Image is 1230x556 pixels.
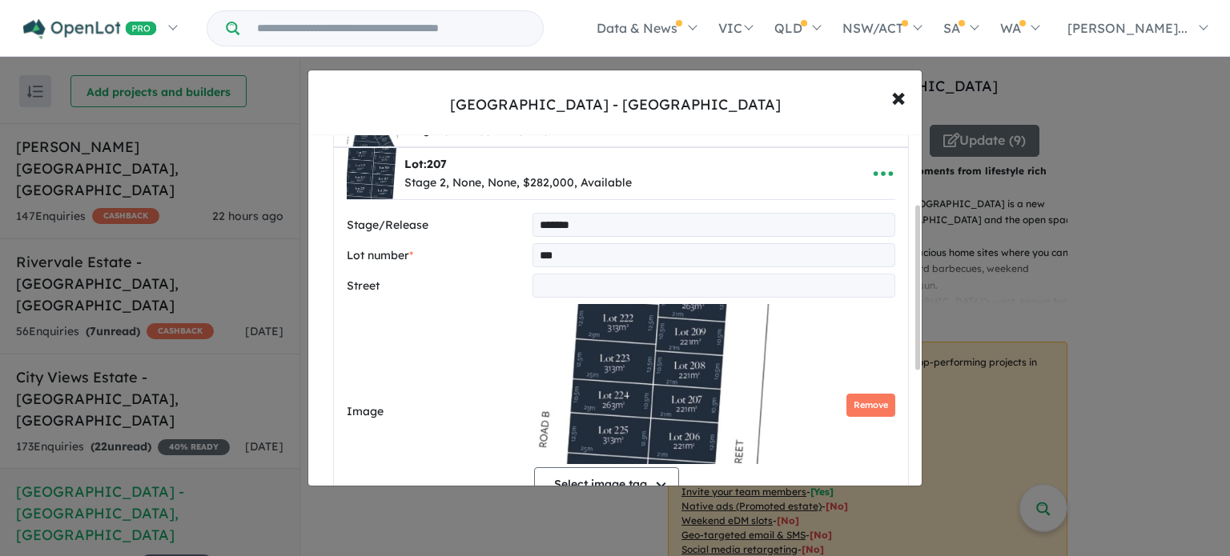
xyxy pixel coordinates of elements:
[243,11,540,46] input: Try estate name, suburb, builder or developer
[347,402,528,422] label: Image
[427,157,447,171] span: 207
[534,467,679,499] button: Select image tag
[23,19,157,39] img: Openlot PRO Logo White
[1067,20,1188,36] span: [PERSON_NAME]...
[404,157,447,171] b: Lot:
[450,94,781,115] div: [GEOGRAPHIC_DATA] - [GEOGRAPHIC_DATA]
[347,216,526,235] label: Stage/Release
[846,394,895,417] button: Remove
[534,304,770,464] img: Wyndham Gardens Estate - Wyndham Vale - Lot 207
[404,174,632,193] div: Stage 2, None, None, $282,000, Available
[347,277,526,296] label: Street
[347,246,526,266] label: Lot number
[347,148,398,199] img: Wyndham%20Gardens%20Estate%20-%20Wyndham%20Vale%20-%20Lot%20207___1753853976.jpg
[891,79,906,114] span: ×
